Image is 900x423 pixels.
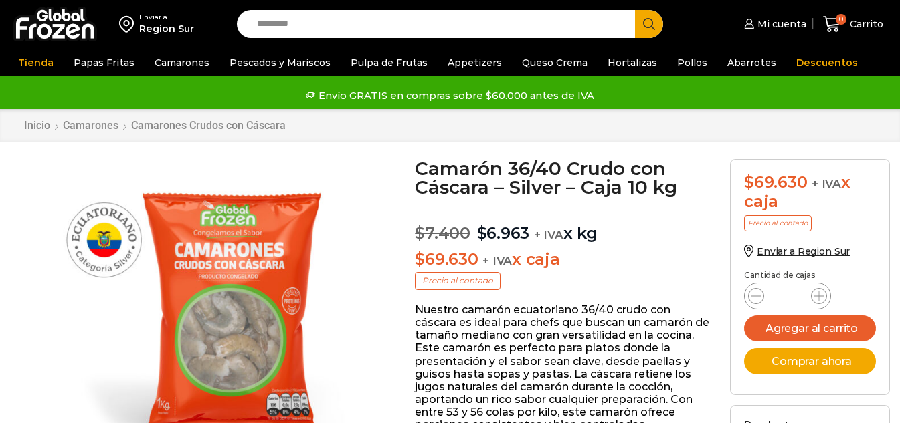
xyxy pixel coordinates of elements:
div: x caja [744,173,876,212]
p: Precio al contado [744,215,812,231]
button: Agregar al carrito [744,315,876,341]
a: Tienda [11,50,60,76]
a: Mi cuenta [741,11,806,37]
span: Carrito [846,17,883,31]
button: Search button [635,10,663,38]
a: Enviar a Region Sur [744,245,850,257]
span: + IVA [534,228,563,241]
div: Region Sur [139,22,194,35]
a: Descuentos [790,50,865,76]
button: Comprar ahora [744,348,876,374]
span: + IVA [812,177,841,190]
a: Papas Fritas [67,50,141,76]
a: Camarones Crudos con Cáscara [130,119,286,132]
span: $ [415,223,425,243]
a: Inicio [23,119,51,132]
a: Camarones [148,50,216,76]
bdi: 69.630 [744,172,807,192]
bdi: 6.963 [477,223,530,243]
span: Enviar a Region Sur [757,245,850,257]
p: x caja [415,250,710,269]
a: Pescados y Mariscos [223,50,337,76]
a: Queso Crema [515,50,594,76]
span: $ [477,223,487,243]
a: 0 Carrito [820,9,887,40]
bdi: 7.400 [415,223,470,243]
p: Precio al contado [415,272,501,289]
a: Camarones [62,119,119,132]
span: Mi cuenta [754,17,806,31]
img: address-field-icon.svg [119,13,139,35]
input: Product quantity [775,287,800,305]
nav: Breadcrumb [23,119,286,132]
span: $ [415,249,425,269]
a: Pollos [670,50,714,76]
bdi: 69.630 [415,249,478,269]
span: + IVA [482,254,512,267]
span: 0 [836,14,846,25]
a: Appetizers [441,50,509,76]
h1: Camarón 36/40 Crudo con Cáscara – Silver – Caja 10 kg [415,159,710,196]
a: Abarrotes [721,50,783,76]
p: x kg [415,210,710,243]
div: Enviar a [139,13,194,22]
p: Cantidad de cajas [744,271,876,280]
span: $ [744,172,754,192]
a: Pulpa de Frutas [344,50,434,76]
a: Hortalizas [601,50,664,76]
